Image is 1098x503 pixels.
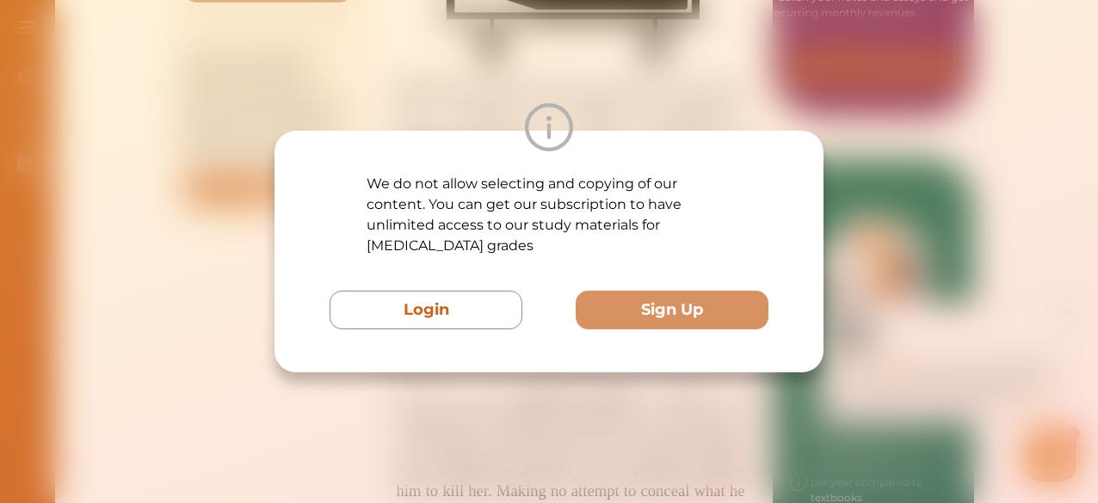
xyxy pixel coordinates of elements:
p: Hey there If you have any questions, I'm here to help! Just text back 'Hi' and choose from the fo... [151,58,379,109]
i: 1 [381,127,395,141]
p: We do not allow selecting and copying of our content. You can get our subscription to have unlimi... [367,174,732,256]
img: Nini [151,17,183,50]
div: Nini [194,28,213,46]
button: Sign Up [576,291,768,329]
button: Login [330,291,522,329]
span: 🌟 [343,92,359,109]
span: 👋 [206,58,221,76]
